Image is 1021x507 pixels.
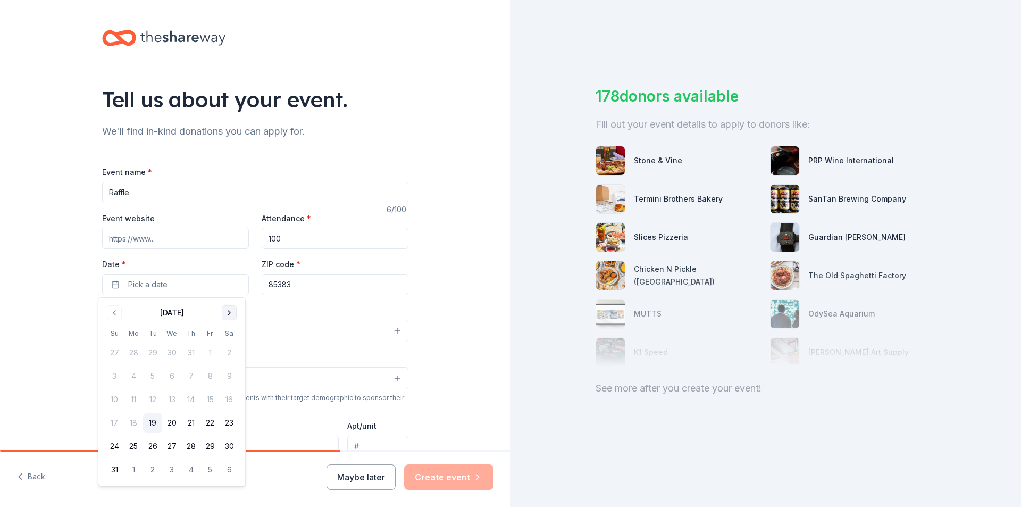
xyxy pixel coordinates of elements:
div: Tell us about your event. [102,85,408,114]
button: 3 [162,460,181,479]
div: 6 /100 [387,203,408,216]
button: 24 [105,437,124,456]
button: Select [102,320,408,342]
div: We'll find in-kind donations you can apply for. [102,123,408,140]
th: Wednesday [162,328,181,339]
button: 22 [200,413,220,433]
button: 6 [220,460,239,479]
img: photo for Guardian Angel Device [771,223,799,252]
th: Saturday [220,328,239,339]
div: SanTan Brewing Company [808,193,906,205]
th: Friday [200,328,220,339]
button: Maybe later [327,464,396,490]
img: photo for Termini Brothers Bakery [596,185,625,213]
button: Pick a date [102,274,249,295]
div: Fill out your event details to apply to donors like: [596,116,936,133]
button: 27 [162,437,181,456]
label: Event website [102,213,155,224]
div: PRP Wine International [808,154,894,167]
img: photo for SanTan Brewing Company [771,185,799,213]
button: 28 [181,437,200,456]
button: 5 [200,460,220,479]
span: Pick a date [128,278,168,291]
button: Go to next month [222,305,237,320]
input: # [347,436,408,457]
button: 21 [181,413,200,433]
button: 31 [105,460,124,479]
th: Thursday [181,328,200,339]
label: Event name [102,167,152,178]
button: 1 [124,460,143,479]
div: Guardian [PERSON_NAME] [808,231,906,244]
img: photo for PRP Wine International [771,146,799,175]
input: 20 [262,228,408,249]
button: 29 [200,437,220,456]
div: 178 donors available [596,85,936,107]
img: photo for Stone & Vine [596,146,625,175]
label: Apt/unit [347,421,376,431]
button: 30 [220,437,239,456]
input: https://www... [102,228,249,249]
th: Tuesday [143,328,162,339]
input: 12345 (U.S. only) [262,274,408,295]
button: 4 [181,460,200,479]
div: Stone & Vine [634,154,682,167]
div: Slices Pizzeria [634,231,688,244]
div: Termini Brothers Bakery [634,193,723,205]
img: photo for Slices Pizzeria [596,223,625,252]
button: 2 [143,460,162,479]
label: Attendance [262,213,311,224]
button: 19 [143,413,162,433]
label: ZIP code [262,259,300,270]
button: 26 [143,437,162,456]
button: 25 [124,437,143,456]
button: Select [102,367,408,389]
button: Back [17,466,45,488]
button: Go to previous month [107,305,122,320]
button: 23 [220,413,239,433]
div: We use this information to help brands find events with their target demographic to sponsor their... [102,394,408,411]
div: See more after you create your event! [596,380,936,397]
button: 20 [162,413,181,433]
input: Spring Fundraiser [102,182,408,203]
th: Sunday [105,328,124,339]
label: Date [102,259,249,270]
th: Monday [124,328,143,339]
div: [DATE] [160,306,184,319]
